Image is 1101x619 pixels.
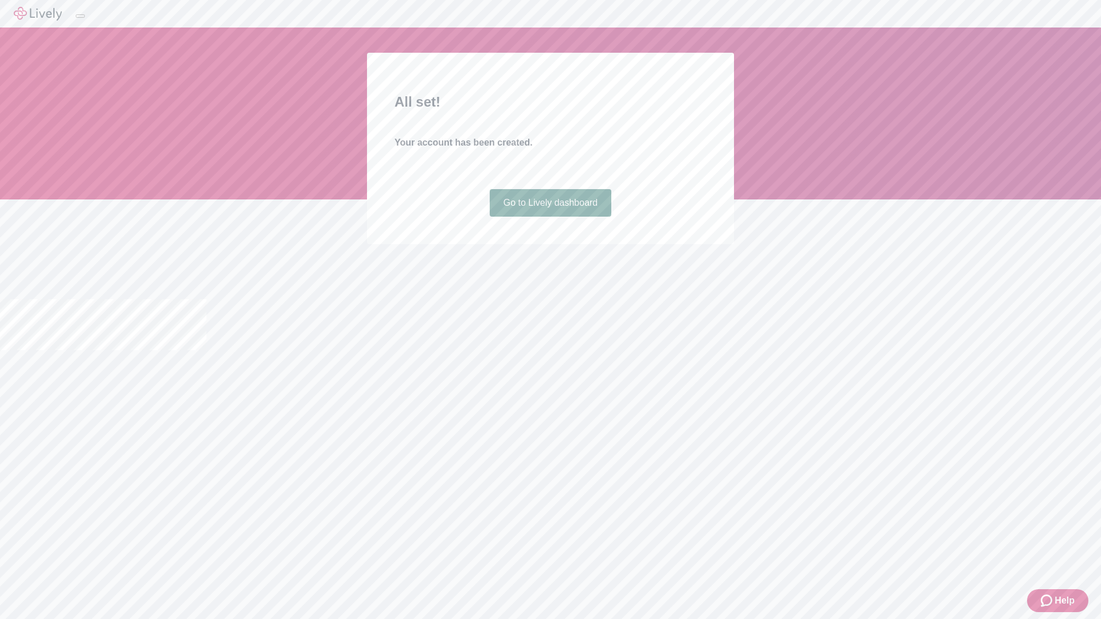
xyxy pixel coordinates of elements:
[490,189,612,217] a: Go to Lively dashboard
[1041,594,1055,608] svg: Zendesk support icon
[14,7,62,21] img: Lively
[1055,594,1075,608] span: Help
[76,14,85,18] button: Log out
[395,136,706,150] h4: Your account has been created.
[395,92,706,112] h2: All set!
[1027,589,1088,612] button: Zendesk support iconHelp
